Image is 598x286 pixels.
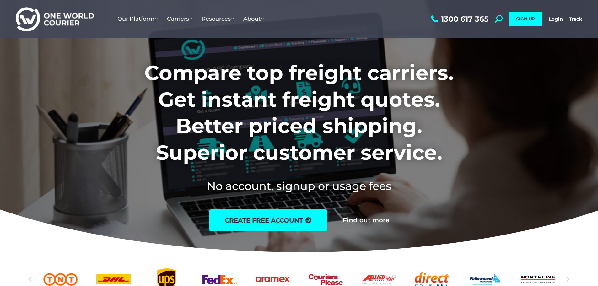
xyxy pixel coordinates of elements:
span: SIGN UP [516,16,535,22]
a: Our Platform [113,9,162,29]
a: SIGN UP [509,12,542,26]
a: Track [569,16,582,22]
a: Login [549,16,563,22]
h1: Compare top freight carriers. Get instant freight quotes. Better priced shipping. Superior custom... [103,60,495,166]
img: One World Courier [16,6,94,32]
a: Carriers [162,9,197,29]
span: Carriers [167,15,192,22]
h2: No account, signup or usage fees [103,178,495,194]
a: Resources [197,9,239,29]
span: Our Platform [117,15,158,22]
a: About [239,9,268,29]
a: Find out more [343,217,389,224]
a: create free account [209,209,327,231]
span: About [243,15,264,22]
a: 1300 617 365 [429,15,488,23]
span: Resources [202,15,234,22]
